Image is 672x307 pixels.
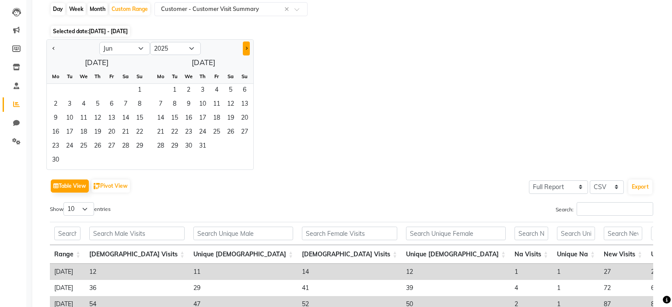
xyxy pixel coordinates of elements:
[406,227,506,240] input: Search Unique Female
[210,126,224,140] div: Friday, July 25, 2025
[99,42,150,55] select: Select month
[49,154,63,168] div: Monday, June 30, 2025
[402,280,510,296] td: 39
[238,126,252,140] div: Sunday, July 27, 2025
[297,280,402,296] td: 41
[109,3,150,15] div: Custom Range
[105,112,119,126] span: 13
[210,84,224,98] div: Friday, July 4, 2025
[302,227,397,240] input: Search Female Visits
[77,98,91,112] div: Wednesday, June 4, 2025
[77,112,91,126] div: Wednesday, June 11, 2025
[91,140,105,154] span: 26
[105,98,119,112] div: Friday, June 6, 2025
[119,112,133,126] div: Saturday, June 14, 2025
[77,140,91,154] div: Wednesday, June 25, 2025
[168,112,182,126] span: 15
[133,140,147,154] div: Sunday, June 29, 2025
[196,69,210,83] div: Th
[224,112,238,126] span: 19
[154,112,168,126] span: 14
[154,140,168,154] div: Monday, July 28, 2025
[238,98,252,112] span: 13
[51,3,65,15] div: Day
[168,84,182,98] span: 1
[77,126,91,140] div: Wednesday, June 18, 2025
[224,126,238,140] div: Saturday, July 26, 2025
[196,84,210,98] span: 3
[238,126,252,140] span: 27
[238,98,252,112] div: Sunday, July 13, 2025
[91,112,105,126] span: 12
[119,69,133,83] div: Sa
[196,84,210,98] div: Thursday, July 3, 2025
[105,98,119,112] span: 6
[556,202,653,216] label: Search:
[182,126,196,140] span: 23
[91,126,105,140] span: 19
[133,126,147,140] span: 22
[91,112,105,126] div: Thursday, June 12, 2025
[168,84,182,98] div: Tuesday, July 1, 2025
[402,264,510,280] td: 12
[154,98,168,112] div: Monday, July 7, 2025
[514,227,548,240] input: Search Na Visits
[154,112,168,126] div: Monday, July 14, 2025
[168,98,182,112] div: Tuesday, July 8, 2025
[182,98,196,112] span: 9
[87,3,108,15] div: Month
[193,227,293,240] input: Search Unique Male
[49,140,63,154] span: 23
[238,69,252,83] div: Su
[182,140,196,154] span: 30
[224,112,238,126] div: Saturday, July 19, 2025
[189,245,297,264] th: Unique Male: activate to sort column ascending
[91,179,130,193] button: Pivot View
[238,112,252,126] span: 20
[210,126,224,140] span: 25
[224,69,238,83] div: Sa
[196,126,210,140] div: Thursday, July 24, 2025
[49,98,63,112] span: 2
[224,98,238,112] div: Saturday, July 12, 2025
[49,98,63,112] div: Monday, June 2, 2025
[168,140,182,154] div: Tuesday, July 29, 2025
[210,98,224,112] div: Friday, July 11, 2025
[604,227,642,240] input: Search New Visits
[63,69,77,83] div: Tu
[91,140,105,154] div: Thursday, June 26, 2025
[50,264,85,280] td: [DATE]
[168,112,182,126] div: Tuesday, July 15, 2025
[133,98,147,112] div: Sunday, June 8, 2025
[168,126,182,140] div: Tuesday, July 22, 2025
[49,126,63,140] span: 16
[154,69,168,83] div: Mo
[49,69,63,83] div: Mo
[238,84,252,98] div: Sunday, July 6, 2025
[91,98,105,112] span: 5
[77,140,91,154] span: 25
[133,112,147,126] div: Sunday, June 15, 2025
[150,42,201,55] select: Select year
[154,126,168,140] div: Monday, July 21, 2025
[168,126,182,140] span: 22
[119,98,133,112] div: Saturday, June 7, 2025
[63,202,94,216] select: Showentries
[224,98,238,112] span: 12
[77,112,91,126] span: 11
[210,69,224,83] div: Fr
[196,98,210,112] span: 10
[182,84,196,98] div: Wednesday, July 2, 2025
[63,112,77,126] div: Tuesday, June 10, 2025
[119,112,133,126] span: 14
[168,69,182,83] div: Tu
[63,126,77,140] div: Tuesday, June 17, 2025
[89,227,185,240] input: Search Male Visits
[210,112,224,126] div: Friday, July 18, 2025
[196,126,210,140] span: 24
[77,69,91,83] div: We
[133,126,147,140] div: Sunday, June 22, 2025
[63,112,77,126] span: 10
[63,98,77,112] span: 3
[105,140,119,154] span: 27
